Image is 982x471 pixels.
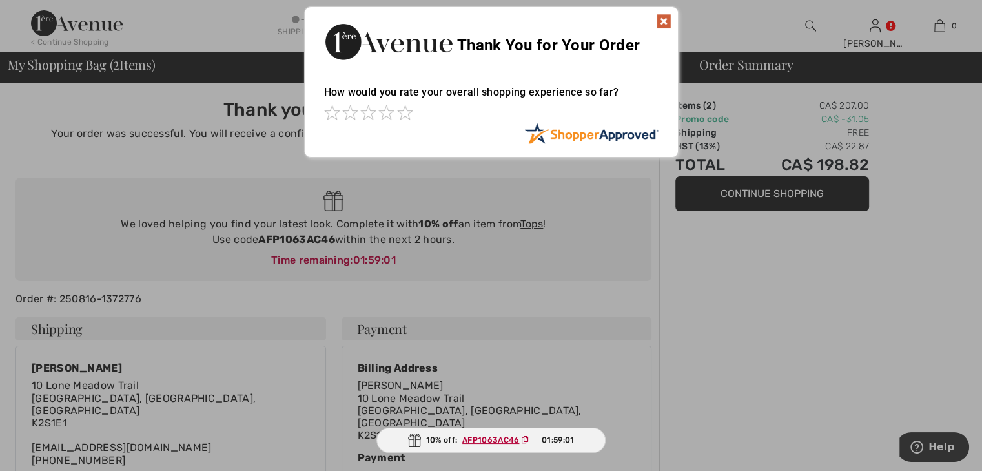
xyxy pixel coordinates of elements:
[462,435,519,445] ins: AFP1063AC46
[656,14,671,29] img: x
[542,434,574,446] span: 01:59:01
[29,9,56,21] span: Help
[457,36,640,54] span: Thank You for Your Order
[376,428,606,453] div: 10% off:
[408,434,421,447] img: Gift.svg
[324,73,659,123] div: How would you rate your overall shopping experience so far?
[324,20,453,63] img: Thank You for Your Order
